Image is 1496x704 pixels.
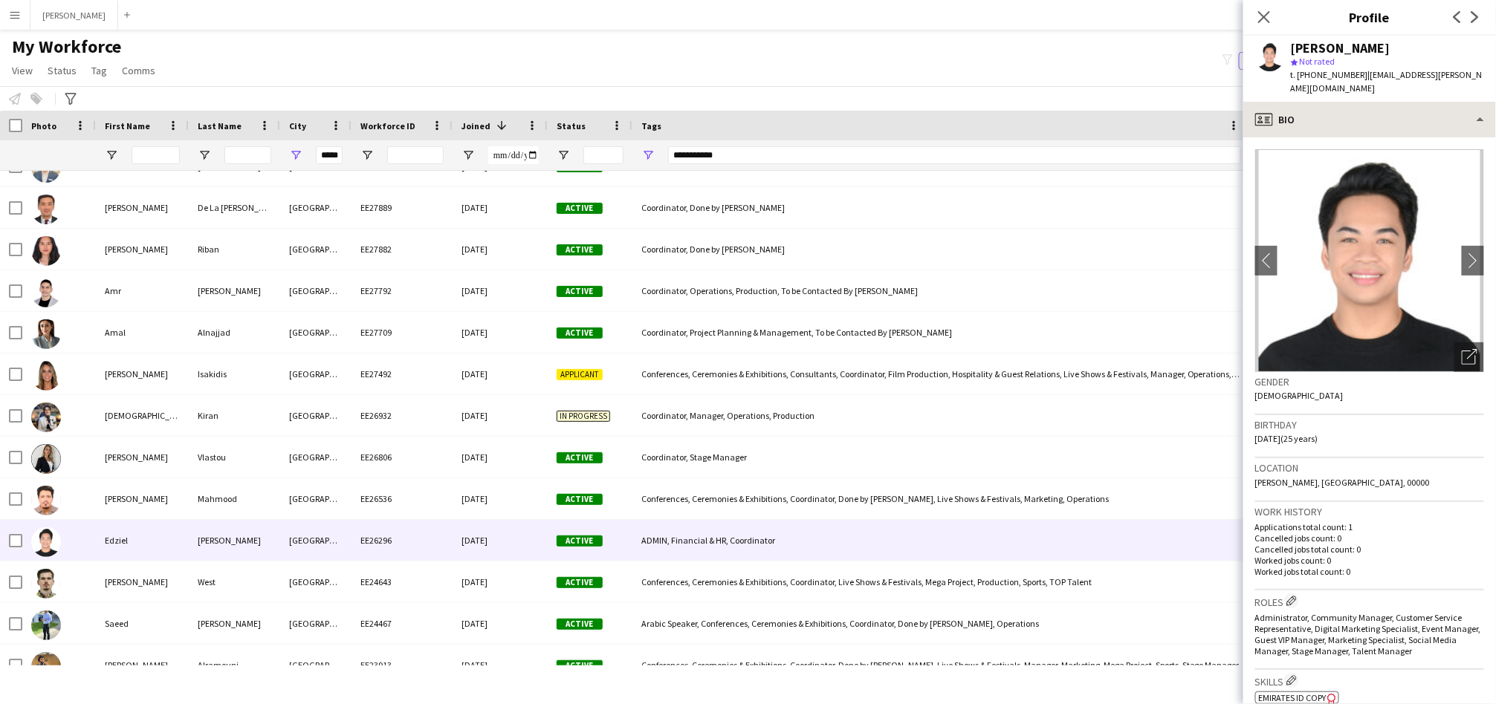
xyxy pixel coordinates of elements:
[280,229,352,270] div: [GEOGRAPHIC_DATA]
[360,120,415,131] span: Workforce ID
[31,120,56,131] span: Photo
[1300,56,1335,67] span: Not rated
[96,478,189,519] div: [PERSON_NAME]
[632,187,1250,228] div: Coordinator, Done by [PERSON_NAME]
[189,437,280,478] div: Vlastou
[96,395,189,436] div: [DEMOGRAPHIC_DATA]
[1243,7,1496,27] h3: Profile
[42,61,82,80] a: Status
[280,187,352,228] div: [GEOGRAPHIC_DATA]
[1255,555,1484,566] p: Worked jobs count: 0
[352,229,453,270] div: EE27882
[453,645,548,685] div: [DATE]
[453,561,548,602] div: [DATE]
[1255,532,1484,544] p: Cancelled jobs count: 0
[96,520,189,561] div: Edziel
[6,61,39,80] a: View
[189,645,280,685] div: Alramouni
[12,36,121,58] span: My Workforce
[96,187,189,228] div: [PERSON_NAME]
[31,278,61,307] img: Amr Salah
[280,437,352,478] div: [GEOGRAPHIC_DATA]
[280,353,352,394] div: [GEOGRAPHIC_DATA]
[557,494,603,505] span: Active
[48,64,77,77] span: Status
[31,195,61,224] img: Rodell De La Cruz
[189,478,280,519] div: Mahmood
[289,149,302,162] button: Open Filter Menu
[453,395,548,436] div: [DATE]
[632,312,1250,353] div: Coordinator, Project Planning & Management, To be Contacted By [PERSON_NAME]
[557,452,603,463] span: Active
[96,603,189,644] div: Saeed
[352,437,453,478] div: EE26806
[30,1,118,30] button: [PERSON_NAME]
[31,610,61,640] img: Saeed Salim
[31,569,61,599] img: Cameron West
[352,603,453,644] div: EE24467
[96,645,189,685] div: [PERSON_NAME]
[280,645,352,685] div: [GEOGRAPHIC_DATA]
[632,395,1250,436] div: Coordinator, Manager, Operations, Production
[1255,566,1484,577] p: Worked jobs total count: 0
[557,149,570,162] button: Open Filter Menu
[96,270,189,311] div: Amr
[632,520,1250,561] div: ADMIN, Financial & HR, Coordinator
[462,120,490,131] span: Joined
[1255,375,1484,388] h3: Gender
[280,312,352,353] div: [GEOGRAPHIC_DATA]
[632,478,1250,519] div: Conferences, Ceremonies & Exhibitions, Coordinator, Done by [PERSON_NAME], Live Shows & Festivals...
[96,437,189,478] div: [PERSON_NAME]
[105,149,118,162] button: Open Filter Menu
[189,312,280,353] div: Alnajjad
[1255,521,1484,532] p: Applications total count: 1
[1291,69,1368,80] span: t. [PHONE_NUMBER]
[31,486,61,515] img: Hamid Mahmood
[1255,433,1318,444] span: [DATE] (25 years)
[31,444,61,474] img: Stella Vlastou
[31,527,61,557] img: Edziel Mingoy
[557,369,603,380] span: Applicant
[280,561,352,602] div: [GEOGRAPHIC_DATA]
[316,146,343,164] input: City Filter Input
[488,146,539,164] input: Joined Filter Input
[453,312,548,353] div: [DATE]
[557,411,610,422] span: In progress
[360,149,374,162] button: Open Filter Menu
[1255,149,1484,372] img: Crew avatar or photo
[96,561,189,602] div: [PERSON_NAME]
[189,229,280,270] div: Riban
[189,187,280,228] div: De La [PERSON_NAME]
[105,120,150,131] span: First Name
[85,61,113,80] a: Tag
[1255,390,1344,401] span: [DEMOGRAPHIC_DATA]
[557,244,603,255] span: Active
[557,535,603,547] span: Active
[1255,505,1484,518] h3: Work history
[557,203,603,214] span: Active
[91,64,107,77] span: Tag
[632,645,1250,685] div: Conferences, Ceremonies & Exhibitions, Coordinator, Done by [PERSON_NAME], Live Shows & Festivals...
[352,187,453,228] div: EE27889
[557,619,603,630] span: Active
[352,645,453,685] div: EE23913
[122,64,155,77] span: Comms
[1291,42,1390,55] div: [PERSON_NAME]
[557,660,603,671] span: Active
[453,270,548,311] div: [DATE]
[557,286,603,297] span: Active
[641,120,661,131] span: Tags
[12,64,33,77] span: View
[96,353,189,394] div: [PERSON_NAME]
[453,478,548,519] div: [DATE]
[189,353,280,394] div: Isakidis
[1255,461,1484,475] h3: Location
[453,187,548,228] div: [DATE]
[632,270,1250,311] div: Coordinator, Operations, Production, To be Contacted By [PERSON_NAME]
[198,120,242,131] span: Last Name
[1255,418,1484,431] h3: Birthday
[453,229,548,270] div: [DATE]
[189,603,280,644] div: [PERSON_NAME]
[557,120,586,131] span: Status
[1255,544,1484,555] p: Cancelled jobs total count: 0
